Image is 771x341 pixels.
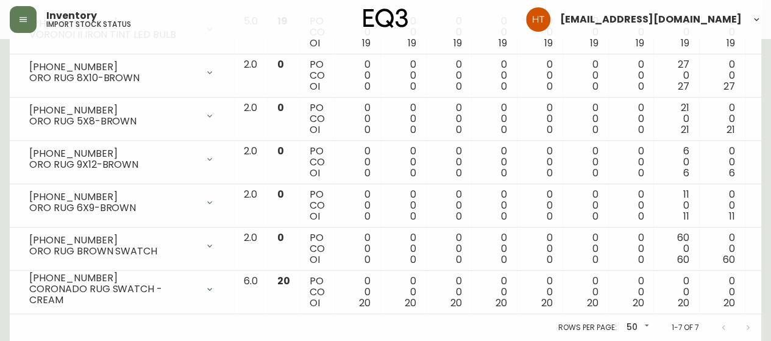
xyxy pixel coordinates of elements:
[635,36,644,50] span: 19
[410,209,416,223] span: 0
[234,141,268,184] td: 2.0
[592,123,599,137] span: 0
[310,232,325,265] div: PO CO
[638,79,644,93] span: 0
[547,166,553,180] span: 0
[310,189,325,222] div: PO CO
[501,166,507,180] span: 0
[344,59,371,92] div: 0 0
[46,21,131,28] h5: import stock status
[590,36,599,50] span: 19
[310,16,325,49] div: PO CO
[723,296,735,310] span: 20
[709,102,735,135] div: 0 0
[277,57,284,71] span: 0
[29,203,197,214] div: ORO RUG 6X9-BROWN
[526,7,550,32] img: cadcaaaf975f2b29e0fd865e7cfaed0d
[234,184,268,228] td: 2.0
[572,16,599,49] div: 0 0
[709,276,735,309] div: 0 0
[663,189,689,222] div: 11 0
[453,36,461,50] span: 19
[29,73,197,84] div: ORO RUG 8X10-BROWN
[359,296,371,310] span: 20
[671,322,699,333] p: 1-7 of 7
[709,232,735,265] div: 0 0
[310,102,325,135] div: PO CO
[436,232,462,265] div: 0 0
[481,102,507,135] div: 0 0
[723,79,735,93] span: 27
[436,59,462,92] div: 0 0
[592,79,599,93] span: 0
[663,232,689,265] div: 60 0
[663,146,689,179] div: 6 0
[572,59,599,92] div: 0 0
[344,146,371,179] div: 0 0
[632,296,644,310] span: 20
[560,15,742,24] span: [EMAIL_ADDRESS][DOMAIN_NAME]
[592,166,599,180] span: 0
[572,232,599,265] div: 0 0
[277,101,284,115] span: 0
[501,209,507,223] span: 0
[20,232,224,259] div: [PHONE_NUMBER]ORO RUG BROWN SWATCH
[455,123,461,137] span: 0
[709,189,735,222] div: 0 0
[29,116,197,127] div: ORO RUG 5X8-BROWN
[527,232,553,265] div: 0 0
[234,54,268,98] td: 2.0
[501,79,507,93] span: 0
[638,166,644,180] span: 0
[410,79,416,93] span: 0
[46,11,97,21] span: Inventory
[618,146,644,179] div: 0 0
[410,166,416,180] span: 0
[344,16,371,49] div: 0 0
[618,276,644,309] div: 0 0
[541,296,553,310] span: 20
[29,29,197,40] div: VORONOI II IRON TINT LED BULB
[344,232,371,265] div: 0 0
[572,276,599,309] div: 0 0
[390,232,416,265] div: 0 0
[481,146,507,179] div: 0 0
[310,123,320,137] span: OI
[20,146,224,173] div: [PHONE_NUMBER]ORO RUG 9X12-BROWN
[547,79,553,93] span: 0
[455,209,461,223] span: 0
[29,284,197,306] div: CORONADO RUG SWATCH - CREAM
[727,123,735,137] span: 21
[618,232,644,265] div: 0 0
[364,123,371,137] span: 0
[234,98,268,141] td: 2.0
[572,189,599,222] div: 0 0
[344,276,371,309] div: 0 0
[310,146,325,179] div: PO CO
[496,296,507,310] span: 20
[455,166,461,180] span: 0
[390,276,416,309] div: 0 0
[481,189,507,222] div: 0 0
[527,16,553,49] div: 0 0
[310,36,320,50] span: OI
[277,274,290,288] span: 20
[572,146,599,179] div: 0 0
[390,189,416,222] div: 0 0
[481,276,507,309] div: 0 0
[364,166,371,180] span: 0
[681,123,689,137] span: 21
[29,148,197,159] div: [PHONE_NUMBER]
[499,36,507,50] span: 19
[663,59,689,92] div: 27 0
[638,253,644,267] span: 0
[681,36,689,50] span: 19
[277,231,284,245] span: 0
[310,59,325,92] div: PO CO
[592,253,599,267] span: 0
[436,102,462,135] div: 0 0
[20,189,224,216] div: [PHONE_NUMBER]ORO RUG 6X9-BROWN
[234,228,268,271] td: 2.0
[344,102,371,135] div: 0 0
[362,36,371,50] span: 19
